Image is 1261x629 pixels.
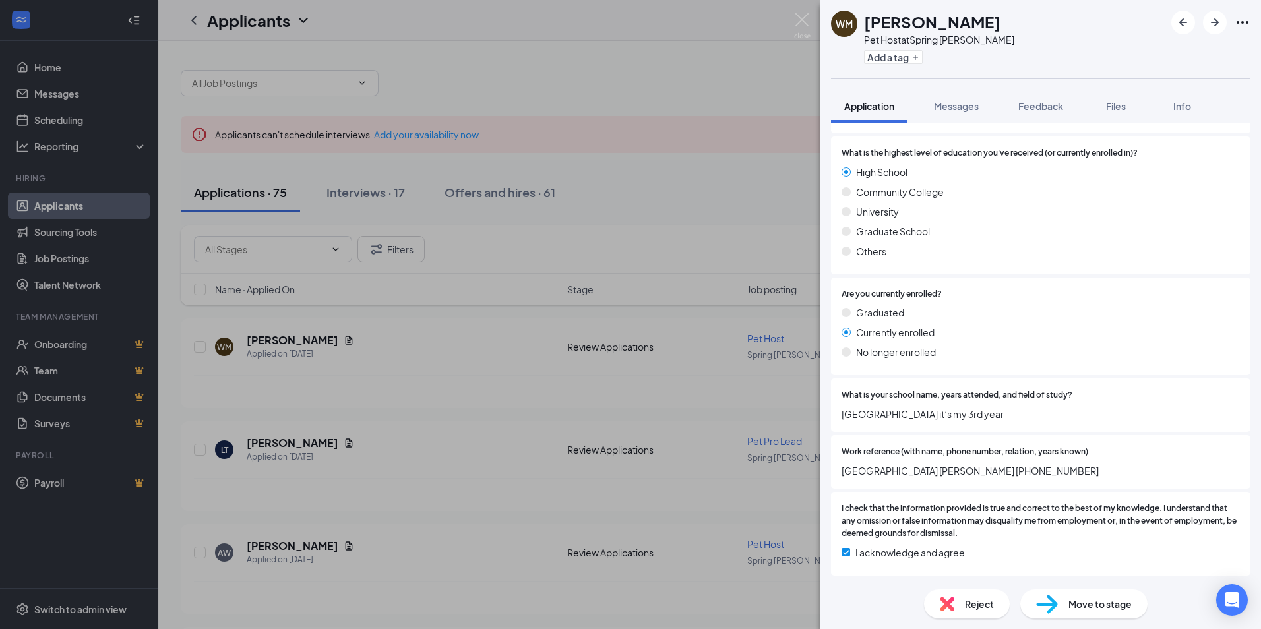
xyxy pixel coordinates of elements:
[855,545,965,560] span: I acknowledge and agree
[842,288,942,301] span: Are you currently enrolled?
[856,244,886,258] span: Others
[864,33,1014,46] div: Pet Host at Spring [PERSON_NAME]
[856,204,899,219] span: University
[1216,584,1248,616] div: Open Intercom Messenger
[1068,597,1132,611] span: Move to stage
[856,325,935,340] span: Currently enrolled
[856,345,936,359] span: No longer enrolled
[856,305,904,320] span: Graduated
[1203,11,1227,34] button: ArrowRight
[934,100,979,112] span: Messages
[842,464,1240,478] span: [GEOGRAPHIC_DATA] [PERSON_NAME] [PHONE_NUMBER]
[842,502,1240,540] span: I check that the information provided is true and correct to the best of my knowledge. I understa...
[856,165,907,179] span: High School
[1175,15,1191,30] svg: ArrowLeftNew
[842,147,1138,160] span: What is the highest level of education you've received (or currently enrolled in)?
[1018,100,1063,112] span: Feedback
[836,17,853,30] div: WM
[842,389,1072,402] span: What is your school name, years attended, and field of study?
[965,597,994,611] span: Reject
[911,53,919,61] svg: Plus
[842,407,1240,421] span: [GEOGRAPHIC_DATA] it’s my 3rd year
[844,100,894,112] span: Application
[856,185,944,199] span: Community College
[864,11,1000,33] h1: [PERSON_NAME]
[1235,15,1250,30] svg: Ellipses
[1207,15,1223,30] svg: ArrowRight
[842,446,1088,458] span: Work reference (with name, phone number, relation, years known)
[1173,100,1191,112] span: Info
[864,50,923,64] button: PlusAdd a tag
[1106,100,1126,112] span: Files
[1171,11,1195,34] button: ArrowLeftNew
[856,224,930,239] span: Graduate School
